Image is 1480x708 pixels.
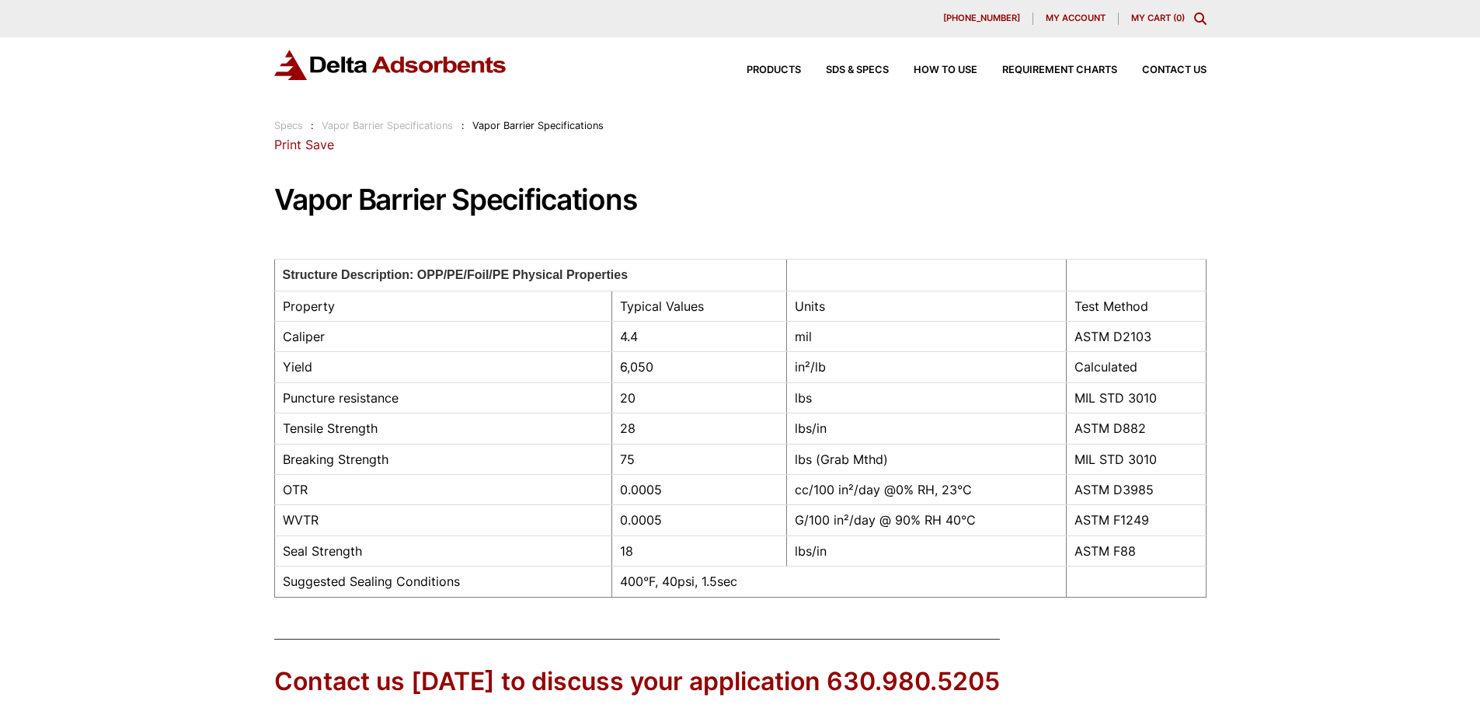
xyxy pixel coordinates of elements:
[786,382,1066,413] td: lbs
[786,474,1066,504] td: cc/100 in²/day @0% RH, 23°C
[611,535,786,566] td: 18
[274,505,611,535] td: WVTR
[943,14,1020,23] span: [PHONE_NUMBER]
[274,413,611,444] td: Tensile Strength
[274,184,1207,216] h1: Vapor Barrier Specifications
[611,291,786,321] td: Typical Values
[274,321,611,351] td: Caliper
[786,321,1066,351] td: mil
[1066,382,1206,413] td: MIL STD 3010
[611,505,786,535] td: 0.0005
[283,268,629,281] span: Structure Description: OPP/PE/Foil/PE Physical Properties
[1046,14,1106,23] span: My account
[611,382,786,413] td: 20
[786,291,1066,321] td: Units
[786,444,1066,474] td: lbs (Grab Mthd)
[274,352,611,382] td: Yield
[1176,12,1182,23] span: 0
[611,567,1066,597] td: 400°F, 40psi, 1.5sec
[274,567,611,597] td: Suggested Sealing Conditions
[311,120,314,131] span: :
[472,120,604,131] span: Vapor Barrier Specifications
[461,120,465,131] span: :
[1131,12,1185,23] a: My Cart (0)
[274,382,611,413] td: Puncture resistance
[1066,413,1206,444] td: ASTM D882
[1066,321,1206,351] td: ASTM D2103
[786,413,1066,444] td: lbs/in
[1002,65,1117,75] span: Requirement Charts
[1066,474,1206,504] td: ASTM D3985
[977,65,1117,75] a: Requirement Charts
[274,444,611,474] td: Breaking Strength
[889,65,977,75] a: How to Use
[611,321,786,351] td: 4.4
[1066,291,1206,321] td: Test Method
[611,352,786,382] td: 6,050
[826,65,889,75] span: SDS & SPECS
[931,12,1033,25] a: [PHONE_NUMBER]
[801,65,889,75] a: SDS & SPECS
[1066,505,1206,535] td: ASTM F1249
[914,65,977,75] span: How to Use
[322,120,453,131] a: Vapor Barrier Specifications
[786,505,1066,535] td: G/100 in²/day @ 90% RH 40°C
[786,535,1066,566] td: lbs/in
[305,137,334,152] a: Save
[786,352,1066,382] td: in²/lb
[611,474,786,504] td: 0.0005
[722,65,801,75] a: Products
[274,50,507,80] img: Delta Adsorbents
[1033,12,1119,25] a: My account
[274,535,611,566] td: Seal Strength
[274,291,611,321] td: Property
[611,444,786,474] td: 75
[1142,65,1207,75] span: Contact Us
[274,664,1000,699] div: Contact us [DATE] to discuss your application 630.980.5205
[1117,65,1207,75] a: Contact Us
[274,474,611,504] td: OTR
[1194,12,1207,25] div: Toggle Modal Content
[1066,444,1206,474] td: MIL STD 3010
[1066,535,1206,566] td: ASTM F88
[274,137,301,152] a: Print
[611,413,786,444] td: 28
[1066,352,1206,382] td: Calculated
[274,120,303,131] a: Specs
[747,65,801,75] span: Products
